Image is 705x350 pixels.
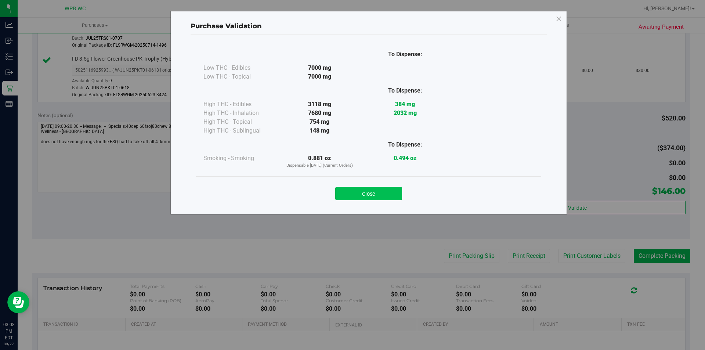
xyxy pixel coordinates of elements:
div: 754 mg [277,118,362,126]
div: 7000 mg [277,64,362,72]
strong: 384 mg [395,101,415,108]
strong: 0.494 oz [394,155,416,162]
div: 3118 mg [277,100,362,109]
div: High THC - Sublingual [203,126,277,135]
div: 148 mg [277,126,362,135]
div: 7680 mg [277,109,362,118]
strong: 2032 mg [394,109,417,116]
div: Low THC - Topical [203,72,277,81]
div: 0.881 oz [277,154,362,169]
div: 7000 mg [277,72,362,81]
div: Smoking - Smoking [203,154,277,163]
div: To Dispense: [362,140,448,149]
p: Dispensable [DATE] (Current Orders) [277,163,362,169]
div: High THC - Edibles [203,100,277,109]
div: High THC - Inhalation [203,109,277,118]
iframe: Resource center [7,291,29,313]
div: Low THC - Edibles [203,64,277,72]
div: To Dispense: [362,50,448,59]
div: To Dispense: [362,86,448,95]
span: Purchase Validation [191,22,262,30]
button: Close [335,187,402,200]
div: High THC - Topical [203,118,277,126]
